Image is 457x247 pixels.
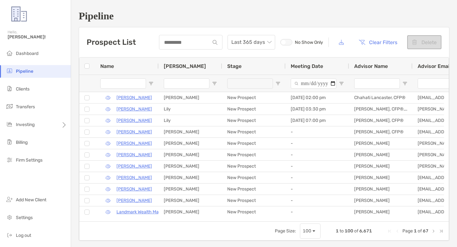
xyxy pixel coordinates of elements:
input: Booker Filter Input [164,78,209,89]
a: [PERSON_NAME] [116,139,152,147]
span: Meeting Date [291,63,323,69]
img: firm-settings icon [6,156,13,164]
img: input icon [213,40,217,45]
img: dashboard icon [6,49,13,57]
span: Log out [16,233,31,238]
span: of [418,228,422,234]
div: [PERSON_NAME] [159,161,222,172]
span: Investing [16,122,35,127]
p: [PERSON_NAME] [116,128,152,136]
span: Dashboard [16,51,38,56]
span: of [354,228,358,234]
div: [PERSON_NAME], CFP®, CDFA® [349,103,413,115]
p: [PERSON_NAME] [116,94,152,102]
div: Page Size [300,224,321,239]
span: Add New Client [16,197,46,203]
div: - [286,149,349,160]
div: [DATE] 03:30 pm [286,103,349,115]
span: Clients [16,86,30,92]
div: [DATE] 02:00 pm [286,92,349,103]
div: [PERSON_NAME] [349,149,413,160]
div: [PERSON_NAME] [159,184,222,195]
a: [PERSON_NAME] [116,185,152,193]
span: Advisor Name [354,63,388,69]
span: 67 [423,228,428,234]
a: [PERSON_NAME] [116,197,152,204]
div: [PERSON_NAME], CFP® [349,126,413,137]
div: Page Size: [275,228,296,234]
img: pipeline icon [6,67,13,75]
span: Advisor Email [418,63,451,69]
span: 100 [345,228,353,234]
div: Chahati Lancaster, CFP® [349,92,413,103]
img: clients icon [6,85,13,92]
input: Meeting Date Filter Input [291,78,336,89]
div: [PERSON_NAME] [159,172,222,183]
div: [PERSON_NAME], CFP® [349,115,413,126]
a: [PERSON_NAME] [116,105,152,113]
div: New Prospect [222,195,286,206]
div: New Prospect [222,103,286,115]
img: Zoe Logo [8,3,30,25]
div: [PERSON_NAME] [159,149,222,160]
div: [DATE] 07:00 pm [286,115,349,126]
label: No Show Only [280,39,323,45]
button: Clear Filters [354,35,402,49]
span: Firm Settings [16,157,43,163]
div: [PERSON_NAME] [349,138,413,149]
a: [PERSON_NAME] [116,151,152,159]
div: - [286,161,349,172]
a: Landmark Wealth Management [116,208,179,216]
div: New Prospect [222,149,286,160]
div: [PERSON_NAME] [349,161,413,172]
div: New Prospect [222,92,286,103]
span: Stage [227,63,242,69]
button: Open Filter Menu [402,81,407,86]
div: [PERSON_NAME] [159,92,222,103]
div: New Prospect [222,184,286,195]
span: 6,671 [359,228,372,234]
span: Page [402,228,413,234]
div: [PERSON_NAME] [349,206,413,217]
div: [PERSON_NAME] [349,172,413,183]
div: Previous Page [395,229,400,234]
div: [PERSON_NAME] [349,195,413,206]
div: [PERSON_NAME] [159,126,222,137]
div: New Prospect [222,161,286,172]
span: [PERSON_NAME]! [8,34,67,40]
div: New Prospect [222,126,286,137]
img: transfers icon [6,103,13,110]
span: [PERSON_NAME] [164,63,206,69]
a: [PERSON_NAME] [116,117,152,124]
div: 100 [303,228,311,234]
div: [PERSON_NAME] [159,206,222,217]
span: Last 365 days [231,35,271,49]
div: [PERSON_NAME] [159,195,222,206]
img: billing icon [6,138,13,146]
div: Lily [159,115,222,126]
h1: Pipeline [79,10,449,22]
img: investing icon [6,120,13,128]
input: Name Filter Input [100,78,146,89]
a: [PERSON_NAME] [116,174,152,182]
div: [PERSON_NAME] [349,184,413,195]
span: Pipeline [16,69,33,74]
img: settings icon [6,213,13,221]
button: Open Filter Menu [149,81,154,86]
div: - [286,138,349,149]
div: - [286,126,349,137]
img: logout icon [6,231,13,239]
button: Open Filter Menu [212,81,217,86]
span: 1 [336,228,339,234]
div: New Prospect [222,115,286,126]
div: Lily [159,103,222,115]
div: [PERSON_NAME] [159,138,222,149]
